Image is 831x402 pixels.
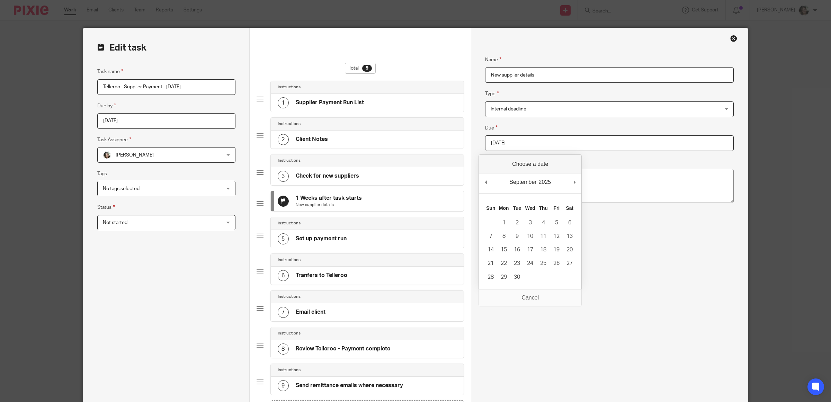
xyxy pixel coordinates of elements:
[537,257,550,270] button: 25
[484,243,497,257] button: 14
[510,257,524,270] button: 23
[537,243,550,257] button: 18
[296,309,325,316] h4: Email client
[278,270,289,281] div: 6
[296,235,347,242] h4: Set up payment run
[296,195,362,202] h4: 1 Weeks after task starts
[538,177,552,187] div: 2025
[550,230,563,243] button: 12
[524,257,537,270] button: 24
[550,257,563,270] button: 26
[296,99,364,106] h4: Supplier Payment Run List
[484,230,497,243] button: 7
[278,134,289,145] div: 2
[563,230,576,243] button: 13
[563,257,576,270] button: 27
[484,270,497,284] button: 28
[278,307,289,318] div: 7
[510,216,524,230] button: 2
[103,186,140,191] span: No tags selected
[513,205,521,211] abbr: Tuesday
[482,177,489,187] button: Previous Month
[97,68,123,75] label: Task name
[510,243,524,257] button: 16
[296,272,347,279] h4: Tranfers to Telleroo
[550,243,563,257] button: 19
[296,382,403,389] h4: Send remittance emails where necessary
[103,220,127,225] span: Not started
[497,216,510,230] button: 1
[362,65,372,72] div: 9
[539,205,548,211] abbr: Thursday
[566,205,573,211] abbr: Saturday
[97,102,116,110] label: Due by
[537,216,550,230] button: 4
[97,42,235,54] h2: Edit task
[97,136,131,144] label: Task Assignee
[345,63,376,74] div: Total
[278,171,289,182] div: 3
[97,113,235,129] input: Pick a date
[296,136,328,143] h4: Client Notes
[278,233,289,244] div: 5
[278,367,301,373] h4: Instructions
[550,216,563,230] button: 5
[563,216,576,230] button: 6
[537,230,550,243] button: 11
[485,56,501,64] label: Name
[103,151,111,159] img: barbara-raine-.jpg
[278,331,301,336] h4: Instructions
[497,270,510,284] button: 29
[278,97,289,108] div: 1
[116,153,154,158] span: [PERSON_NAME]
[97,170,107,177] label: Tags
[278,84,301,90] h4: Instructions
[499,205,509,211] abbr: Monday
[525,205,535,211] abbr: Wednesday
[97,203,115,211] label: Status
[278,294,301,300] h4: Instructions
[278,343,289,355] div: 8
[296,345,390,352] h4: Review Telleroo - Payment complete
[508,177,537,187] div: September
[296,172,359,180] h4: Check for new suppliers
[491,107,526,111] span: Internal deadline
[278,121,301,127] h4: Instructions
[524,230,537,243] button: 10
[524,243,537,257] button: 17
[485,124,498,132] label: Due
[510,270,524,284] button: 30
[497,230,510,243] button: 8
[563,243,576,257] button: 20
[296,202,362,208] p: New supplier details
[497,243,510,257] button: 15
[278,380,289,391] div: 9
[278,158,301,163] h4: Instructions
[730,35,737,42] div: Close this dialog window
[486,205,495,211] abbr: Sunday
[510,230,524,243] button: 9
[278,257,301,263] h4: Instructions
[497,257,510,270] button: 22
[571,177,578,187] button: Next Month
[484,257,497,270] button: 21
[485,135,734,151] input: Use the arrow keys to pick a date
[485,90,499,98] label: Type
[553,205,560,211] abbr: Friday
[278,221,301,226] h4: Instructions
[524,216,537,230] button: 3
